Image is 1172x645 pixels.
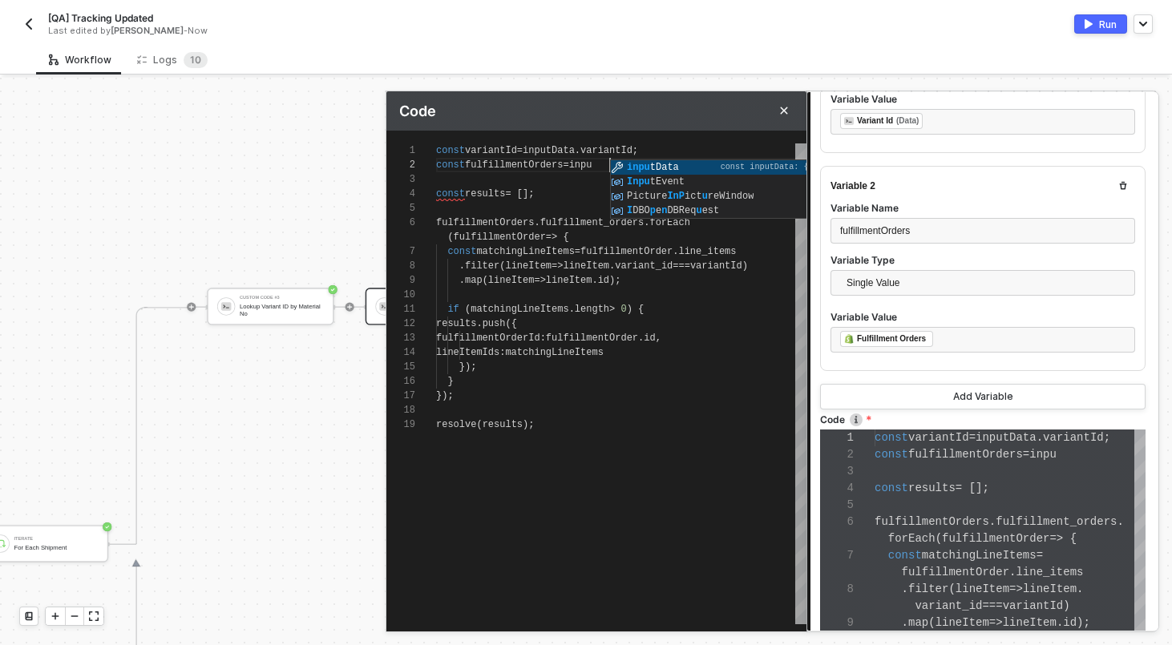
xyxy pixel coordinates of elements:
span: . [1117,515,1123,528]
span: matchingLineItems [476,246,574,257]
span: [QA] Tracking Updated [48,11,153,25]
div: InputEvent [611,175,954,189]
div: Run [1099,18,1117,31]
span: inputData [976,431,1037,444]
div: Fulfillment Orders [857,332,926,346]
span: ); [1077,616,1090,629]
span: ; [632,145,638,156]
span: ( [447,232,453,243]
div: 12 [386,316,415,331]
img: fieldIcon [844,116,854,126]
span: ) [742,260,748,272]
span: => [534,275,545,286]
span: variantId [908,431,969,444]
div: 2 [820,446,854,463]
span: fulfillment_orders [540,217,645,228]
span: . [644,217,649,228]
span: lineItem [1003,616,1057,629]
span: => [546,232,557,243]
span: . [1009,566,1016,578]
img: activate [1085,19,1093,29]
span: => [552,260,563,272]
span: ) [1063,599,1069,612]
span: lineItem [1023,583,1077,595]
div: PictureInPictureWindow [611,189,954,204]
span: . [575,145,580,156]
img: icon-info [850,413,863,426]
span: push [483,318,506,329]
span: = [956,482,962,494]
span: . [459,275,465,286]
span: = [505,188,511,200]
span: lineItemIds [436,347,499,358]
span: variantId [580,145,632,156]
div: 1 [386,143,415,158]
sup: 10 [184,52,208,68]
span: Code [399,103,436,119]
span: []; [969,482,989,494]
div: IDBOpenDBRequest [611,204,954,218]
span: . [902,583,908,595]
label: Variable Value [831,92,1135,106]
span: ( [483,275,488,286]
label: Code [820,413,1146,426]
span: const [436,145,465,156]
div: 9 [820,615,854,631]
div: 19 [386,417,415,432]
img: back [22,18,35,30]
label: Variable Value [831,310,1135,324]
div: Variable 2 [831,179,875,193]
button: Close [774,101,794,120]
span: = [575,246,580,257]
span: id [598,275,609,286]
div: 3 [820,463,854,480]
div: 8 [386,259,415,273]
span: forEach [649,217,689,228]
span: === [673,260,690,272]
div: Logs [137,52,208,68]
div: 10 [386,288,415,302]
span: === [982,599,1002,612]
button: activateRun [1074,14,1127,34]
span: { [563,232,568,243]
span: lineItem [546,275,592,286]
div: 18 [386,403,415,417]
span: matchingLineItems [922,549,1037,562]
span: . [638,333,644,344]
span: => [1009,583,1023,595]
span: fulfillmentOrders [436,217,534,228]
span: lineItem [563,260,609,272]
span: ( [928,616,935,629]
span: icon-play [51,611,60,621]
span: { [1070,532,1077,545]
span: ); [523,419,534,430]
span: ; [1104,431,1110,444]
img: fieldIcon [844,334,854,344]
span: ( [499,260,505,272]
span: const [875,431,908,444]
span: , [656,333,661,344]
span: map [908,616,928,629]
span: map [465,275,483,286]
span: id [1063,616,1077,629]
span: Single Value [847,271,1126,295]
span: filter [908,583,948,595]
span: length [575,304,609,315]
span: inpu [569,159,592,171]
label: Variable Name [831,201,1135,215]
span: const [875,448,908,461]
div: 15 [386,360,415,374]
span: = [517,145,523,156]
span: variantId [1043,431,1104,444]
span: => [1049,532,1063,545]
span: = [969,431,976,444]
span: resolve [436,419,476,430]
span: icon-expand [89,611,99,621]
span: lineItem [936,616,989,629]
span: ) [627,304,632,315]
span: lineItem [488,275,535,286]
span: []; [517,188,535,200]
span: ( [465,304,471,315]
span: . [592,275,597,286]
span: results [465,188,505,200]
